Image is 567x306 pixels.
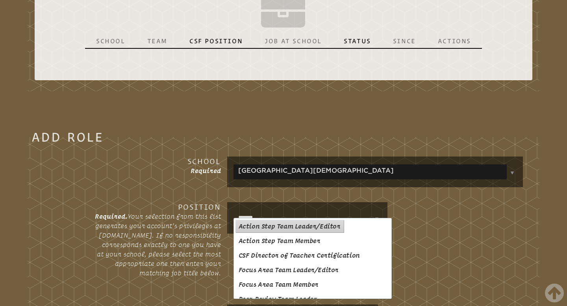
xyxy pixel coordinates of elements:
a: Focus Area Team Leader/Editor [235,264,342,276]
p: Team [147,37,167,45]
p: Your selection from this list generates your account’s privileges at [DOMAIN_NAME]. If no respons... [95,212,221,278]
h3: School [95,157,221,166]
a: Action Step Team Leader/Editor [235,220,344,232]
p: Since [393,37,416,45]
a: [GEOGRAPHIC_DATA][DEMOGRAPHIC_DATA] [235,164,394,177]
h3: Position [95,202,221,212]
a: CSF Director of Teacher Certification [235,249,363,262]
p: School [96,37,125,45]
legend: Add Role [31,132,104,142]
p: Actions [438,37,471,45]
span: Required. [95,213,128,220]
p: Status [344,37,371,45]
a: Peer Review Team Leader [235,293,321,305]
a: Action Step Team Member [235,234,324,247]
a: Focus Area Team Member [235,278,322,291]
p: CSF Position [189,37,243,45]
p: Job at School [265,37,322,45]
span: Required [191,167,221,174]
